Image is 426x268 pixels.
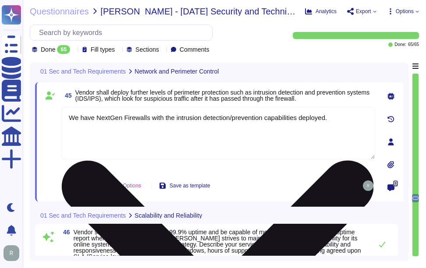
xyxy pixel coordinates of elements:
[61,92,72,99] span: 45
[396,9,414,14] span: Options
[363,180,373,191] img: user
[40,68,126,74] span: 01 Sec and Tech Requirements
[61,107,375,159] textarea: We have NextGen Firewalls with the intrusion detection/prevention capabilities deployed.
[30,7,89,16] span: Questionnaires
[41,46,55,53] span: Done
[316,9,337,14] span: Analytics
[4,245,19,261] img: user
[91,46,115,53] span: Fill types
[135,212,202,219] span: Scalability and Reliability
[305,8,337,15] button: Analytics
[180,46,209,53] span: Comments
[60,229,70,235] span: 46
[2,243,25,263] button: user
[356,9,371,14] span: Export
[75,89,370,102] span: Vendor shall deploy further levels of perimeter protection such as intrusion detection and preven...
[394,42,406,47] span: Done:
[40,212,126,219] span: 01 Sec and Tech Requirements
[408,42,419,47] span: 65 / 65
[100,7,298,16] span: [PERSON_NAME] - [DATE] Security and Technical Requirements Template
[35,25,212,40] input: Search by keywords
[135,68,219,74] span: Network and Perimeter Control
[57,45,70,54] div: 65
[393,180,398,187] span: 0
[135,46,159,53] span: Sections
